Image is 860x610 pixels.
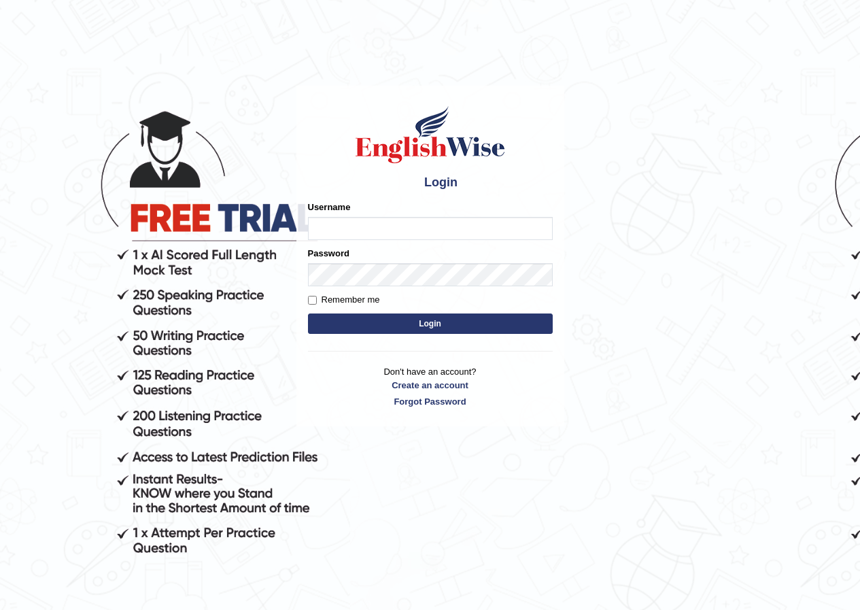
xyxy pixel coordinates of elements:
a: Create an account [308,379,553,392]
a: Forgot Password [308,395,553,408]
button: Login [308,314,553,334]
input: Remember me [308,296,317,305]
label: Username [308,201,351,214]
label: Password [308,247,349,260]
h4: Login [308,172,553,194]
label: Remember me [308,293,380,307]
img: Logo of English Wise sign in for intelligent practice with AI [353,104,508,165]
p: Don't have an account? [308,365,553,407]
